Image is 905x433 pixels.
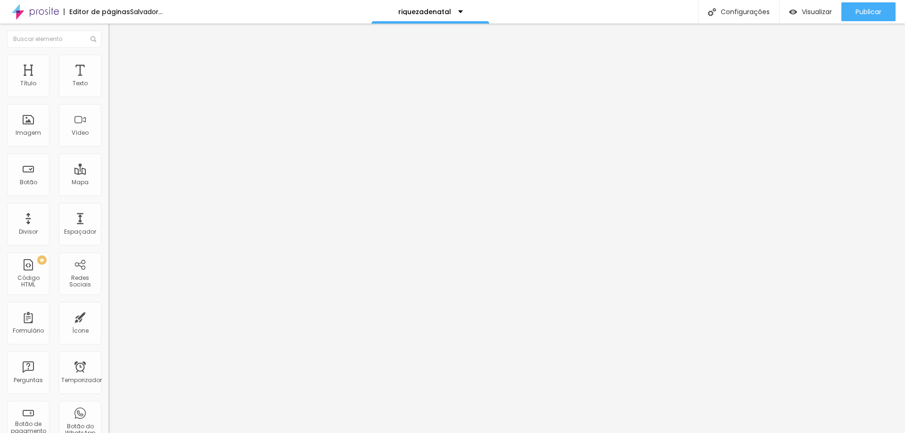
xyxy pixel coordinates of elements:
font: Publicar [856,7,881,16]
button: Visualizar [780,2,841,21]
font: Temporizador [61,376,102,384]
font: Redes Sociais [69,274,91,288]
font: Perguntas [14,376,43,384]
font: Visualizar [802,7,832,16]
button: Publicar [841,2,896,21]
img: Ícone [708,8,716,16]
font: Botão [20,178,37,186]
font: Configurações [721,7,770,16]
font: Editor de páginas [69,7,130,16]
font: Divisor [19,228,38,236]
font: Texto [73,79,88,87]
img: Ícone [90,36,96,42]
iframe: Editor [108,24,905,433]
font: riquezadenatal [398,7,451,16]
font: Título [20,79,36,87]
input: Buscar elemento [7,31,101,48]
font: Formulário [13,327,44,335]
font: Ícone [72,327,89,335]
font: Código HTML [17,274,40,288]
img: view-1.svg [789,8,797,16]
font: Imagem [16,129,41,137]
font: Salvador... [130,7,163,16]
font: Vídeo [72,129,89,137]
font: Espaçador [64,228,96,236]
font: Mapa [72,178,89,186]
